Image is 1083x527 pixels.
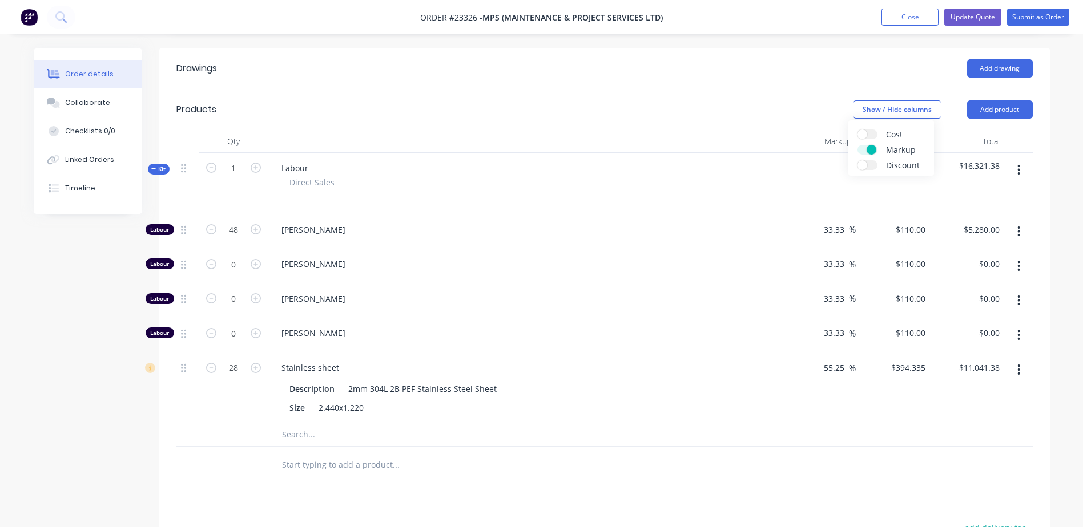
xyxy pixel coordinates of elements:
[34,60,142,88] button: Order details
[176,62,217,75] div: Drawings
[289,176,335,188] span: Direct Sales
[281,453,510,476] input: Start typing to add a product...
[281,293,777,305] span: [PERSON_NAME]
[1007,9,1069,26] button: Submit as Order
[148,164,170,175] div: Kit
[967,59,1033,78] button: Add drawing
[281,423,510,446] input: Search...
[944,9,1001,26] button: Update Quote
[344,380,501,397] div: 2mm 304L 2B PEF Stainless Steel Sheet
[849,292,856,305] span: %
[285,399,309,416] div: Size
[65,69,114,79] div: Order details
[34,117,142,145] button: Checklists 0/0
[881,9,939,26] button: Close
[65,183,95,193] div: Timeline
[151,165,166,173] span: Kit
[849,258,856,271] span: %
[886,159,972,171] span: Discount
[849,327,856,340] span: %
[34,88,142,117] button: Collaborate
[146,258,174,269] div: Labour
[281,224,777,236] span: [PERSON_NAME]
[314,399,368,416] div: 2.440x1.220
[272,359,348,376] div: Stainless sheet
[199,130,268,153] div: Qty
[967,100,1033,119] button: Add product
[886,144,972,156] span: Markup
[782,130,856,153] div: Markup
[285,380,339,397] div: Description
[272,160,317,176] div: Labour
[146,224,174,235] div: Labour
[281,327,777,339] span: [PERSON_NAME]
[420,12,482,23] span: Order #23326 -
[34,174,142,202] button: Timeline
[849,223,856,236] span: %
[146,293,174,304] div: Labour
[65,98,110,108] div: Collaborate
[34,145,142,174] button: Linked Orders
[482,12,663,23] span: MPS (Maintenance & Project Services Ltd)
[65,155,114,165] div: Linked Orders
[281,258,777,270] span: [PERSON_NAME]
[849,362,856,375] span: %
[146,327,174,338] div: Labour
[886,128,972,140] span: Cost
[65,126,115,136] div: Checklists 0/0
[853,100,941,119] button: Show / Hide columns
[930,130,1004,153] div: Total
[176,103,216,116] div: Products
[21,9,38,26] img: Factory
